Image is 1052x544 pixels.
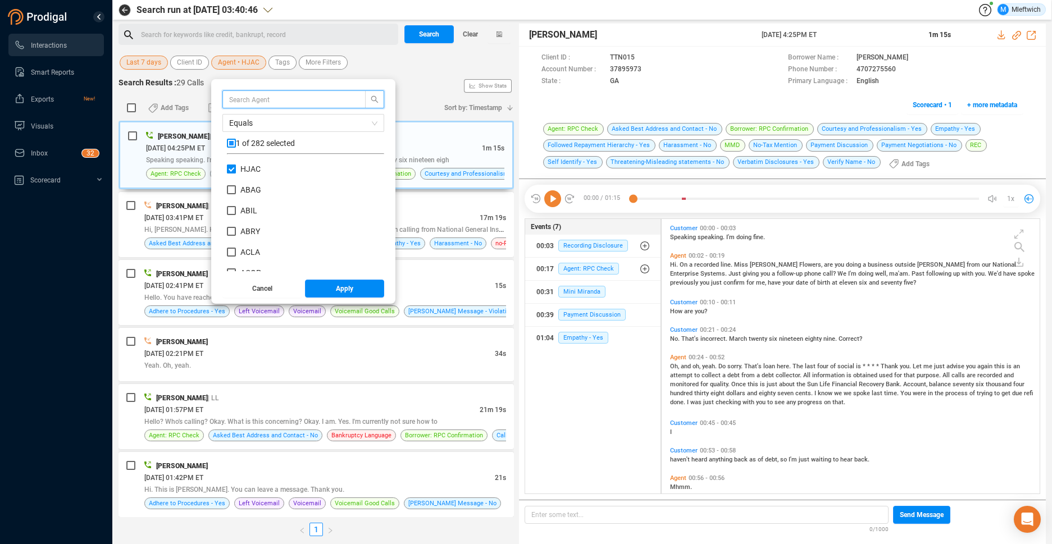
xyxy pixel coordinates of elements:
span: five? [904,279,916,286]
button: Last 7 days [120,56,168,70]
span: you [760,270,772,277]
span: spoke [853,390,872,397]
span: Once [731,381,748,388]
span: All [942,372,951,379]
span: More Filters [306,56,341,70]
span: a [863,261,868,268]
button: 00:39Payment Discussion [525,304,661,326]
span: used [879,372,894,379]
a: Inbox [14,141,95,164]
li: Interactions [8,34,104,56]
span: and [1004,372,1014,379]
span: Voicemail [293,306,321,317]
span: Courtesy and Professionalism - Yes [425,168,525,179]
span: [PERSON_NAME] Message - Violation [408,306,513,317]
span: refi [1024,390,1033,397]
span: quality. [710,381,731,388]
span: seventy [881,279,904,286]
button: Tags [268,56,297,70]
span: recorded [694,261,721,268]
a: Smart Reports [14,61,95,83]
div: 01:04 [536,329,554,347]
span: [PERSON_NAME] [156,394,208,402]
span: for [746,279,756,286]
span: me, [756,279,768,286]
button: Show Stats [464,79,512,93]
span: Harassment - No [434,238,482,249]
span: Recording Disclosure [558,240,628,252]
span: Cancel [252,280,272,298]
span: this [748,381,760,388]
span: [PERSON_NAME] [156,270,208,278]
span: 17m 19s [480,214,506,222]
span: just [934,363,946,370]
span: Empathy - Yes [381,238,421,249]
span: How [670,308,684,315]
span: 34s [495,350,506,358]
a: Visuals [14,115,95,137]
div: [PERSON_NAME]| LL[DATE] 04:25PM ET1m 15sSpeaking speaking. I'm doing fine. How are you? No. That'... [119,121,514,189]
span: I [687,399,690,406]
span: social [837,363,856,370]
span: four [817,363,830,370]
span: Life [819,381,832,388]
span: Account, [903,381,929,388]
span: eight [711,390,726,397]
button: 1x [1003,191,1019,207]
span: nineteen [779,335,805,342]
span: was [690,399,703,406]
span: | LL [208,394,219,402]
span: [DATE] 01:57PM ET [144,406,203,414]
span: giving [743,270,760,277]
div: [PERSON_NAME][DATE] 02:21PM ET34sYeah. Oh, yeah. [119,328,514,381]
span: Agent: RPC Check [558,263,619,275]
button: 00:17Agent: RPC Check [525,258,661,280]
span: Let [913,363,923,370]
span: balance [929,381,953,388]
span: and [681,363,693,370]
span: due [1012,390,1024,397]
span: hundred [670,390,694,397]
span: call? [823,270,837,277]
span: Just [728,270,743,277]
span: Scorecard • 1 [913,96,952,114]
span: [DATE] 03:41PM ET [144,214,203,222]
span: cents. [795,390,814,397]
sup: 32 [82,149,99,157]
p: 2 [90,149,94,161]
span: following [926,270,953,277]
span: advise [946,363,966,370]
span: from [967,261,982,268]
span: + more metadata [967,96,1017,114]
div: [PERSON_NAME]| CN[DATE] 03:41PM ET17m 19sHi, [PERSON_NAME]. How are you doing? My name is [GEOGRA... [119,192,514,257]
button: Add Tags [882,155,936,173]
div: grid [227,163,384,271]
a: ExportsNew! [14,88,95,110]
span: Speaking [670,234,698,241]
span: are [967,372,977,379]
span: Last 7 days [126,56,161,70]
span: just [711,279,723,286]
span: Client ID [177,56,202,70]
span: Left Voicemail [239,306,280,317]
span: Hello. You have reached [PERSON_NAME]. Please leave a message. [144,294,348,301]
span: you [700,279,711,286]
span: The [793,363,805,370]
span: Enterprise [670,270,700,277]
span: know [818,390,834,397]
span: we [834,390,844,397]
span: a [722,372,727,379]
span: have [1003,270,1018,277]
button: Sort by: Timestamp [438,99,514,117]
span: 1x [1007,190,1014,208]
span: six [769,335,779,342]
span: fine. [753,234,765,241]
button: 00:31Mini Miranda [525,281,661,303]
button: Scorecard • 1 [907,96,958,114]
span: recorded [977,372,1004,379]
span: information [812,372,846,379]
li: Exports [8,88,104,110]
button: Search [404,25,454,43]
div: 00:31 [536,283,554,301]
span: this [994,363,1007,370]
